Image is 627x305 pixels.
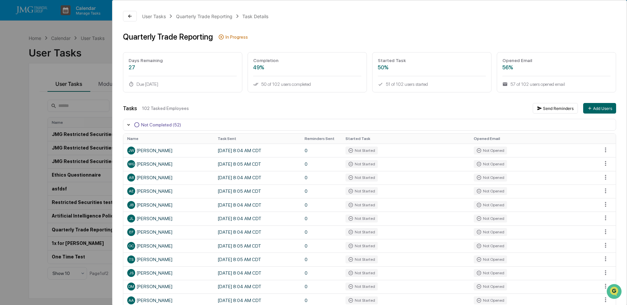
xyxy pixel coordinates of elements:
div: Start new chat [30,51,108,57]
div: We're available if you need us! [30,57,91,62]
div: Not Opened [474,201,507,209]
div: [PERSON_NAME] [127,269,210,277]
div: Task Details [242,14,268,19]
div: Tasks [123,105,137,112]
div: 50% [378,64,486,71]
div: Due [DATE] [129,82,237,87]
div: 50 of 102 users completed [253,82,361,87]
td: 0 [301,185,342,198]
td: [DATE] 8:05 AM CDT [214,185,301,198]
div: [PERSON_NAME] [127,255,210,263]
td: 0 [301,225,342,239]
div: Not Started [345,255,378,263]
div: 🗄️ [48,136,53,141]
span: Pylon [66,164,80,169]
td: [DATE] 8:04 AM CDT [214,171,301,185]
td: [DATE] 8:05 AM CDT [214,157,301,171]
div: Not Opened [474,228,507,236]
td: 0 [301,212,342,225]
div: 51 of 102 users started [378,82,486,87]
span: AB [129,175,134,180]
div: 56% [502,64,611,71]
span: AA [129,298,134,303]
a: 🗄️Attestations [45,132,84,144]
div: [PERSON_NAME] [127,201,210,209]
div: Quarterly Trade Reporting [176,14,232,19]
td: [DATE] 8:04 AM CDT [214,198,301,212]
div: User Tasks [142,14,166,19]
span: OC [128,244,134,248]
th: Name [123,134,214,144]
div: Completion [253,58,361,63]
td: [DATE] 8:04 AM CDT [214,266,301,280]
img: 1746055101610-c473b297-6a78-478c-a979-82029cc54cd1 [7,51,18,62]
a: 🖐️Preclearance [4,132,45,144]
span: • [89,108,91,113]
span: [PERSON_NAME].[PERSON_NAME] [20,108,87,113]
div: Not Started [345,296,378,304]
td: [DATE] 8:05 AM CDT [214,253,301,266]
span: 11:38 AM [89,90,108,95]
div: [PERSON_NAME] [127,187,210,195]
div: Not Started [345,201,378,209]
span: [PERSON_NAME].[PERSON_NAME] [20,90,84,95]
div: [PERSON_NAME] [127,228,210,236]
span: [DATE] [92,108,106,113]
td: 0 [301,157,342,171]
td: 0 [301,253,342,266]
img: Steve.Lennart [7,101,17,112]
th: Opened Email [470,134,598,144]
span: • [86,90,88,95]
span: Data Lookup [13,148,42,154]
img: 8933085812038_c878075ebb4cc5468115_72.jpg [14,51,26,62]
button: Send Reminders [533,103,578,114]
div: [PERSON_NAME] [127,147,210,154]
span: AE [129,189,134,193]
div: Not Opened [474,147,507,154]
div: 🖐️ [7,136,12,141]
th: Task Sent [214,134,301,144]
td: 0 [301,144,342,157]
td: 0 [301,198,342,212]
span: JW [128,148,134,153]
span: TS [129,257,134,262]
div: [PERSON_NAME] [127,160,210,168]
div: Quarterly Trade Reporting [123,32,213,42]
div: Not Started [345,228,378,236]
img: Steve.Lennart [7,84,17,94]
div: Not Started [345,269,378,277]
td: [DATE] 8:04 AM CDT [214,225,301,239]
span: WG [128,162,134,166]
p: How can we help? [7,14,120,24]
div: Not Started [345,283,378,290]
td: [DATE] 8:04 AM CDT [214,280,301,293]
span: DM [128,284,134,289]
div: Not Started [345,215,378,222]
div: [PERSON_NAME] [127,283,210,290]
td: 0 [301,239,342,253]
td: 0 [301,280,342,293]
td: 0 [301,266,342,280]
td: [DATE] 8:04 AM CDT [214,144,301,157]
div: [PERSON_NAME] [127,296,210,304]
div: Not Started [345,187,378,195]
div: [PERSON_NAME] [127,242,210,250]
div: [PERSON_NAME] [127,215,210,222]
div: 🔎 [7,148,12,153]
div: In Progress [225,34,248,40]
div: Not Opened [474,174,507,182]
div: Days Remaining [129,58,237,63]
div: Past conversations [7,73,44,79]
div: Not Opened [474,215,507,222]
th: Reminders Sent [301,134,342,144]
div: Not Opened [474,160,507,168]
div: Not Started [345,242,378,250]
div: Not Opened [474,283,507,290]
div: Started Task [378,58,486,63]
div: Not Opened [474,296,507,304]
div: Not Opened [474,242,507,250]
a: 🔎Data Lookup [4,145,44,157]
span: Preclearance [13,135,43,142]
div: Not Opened [474,187,507,195]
